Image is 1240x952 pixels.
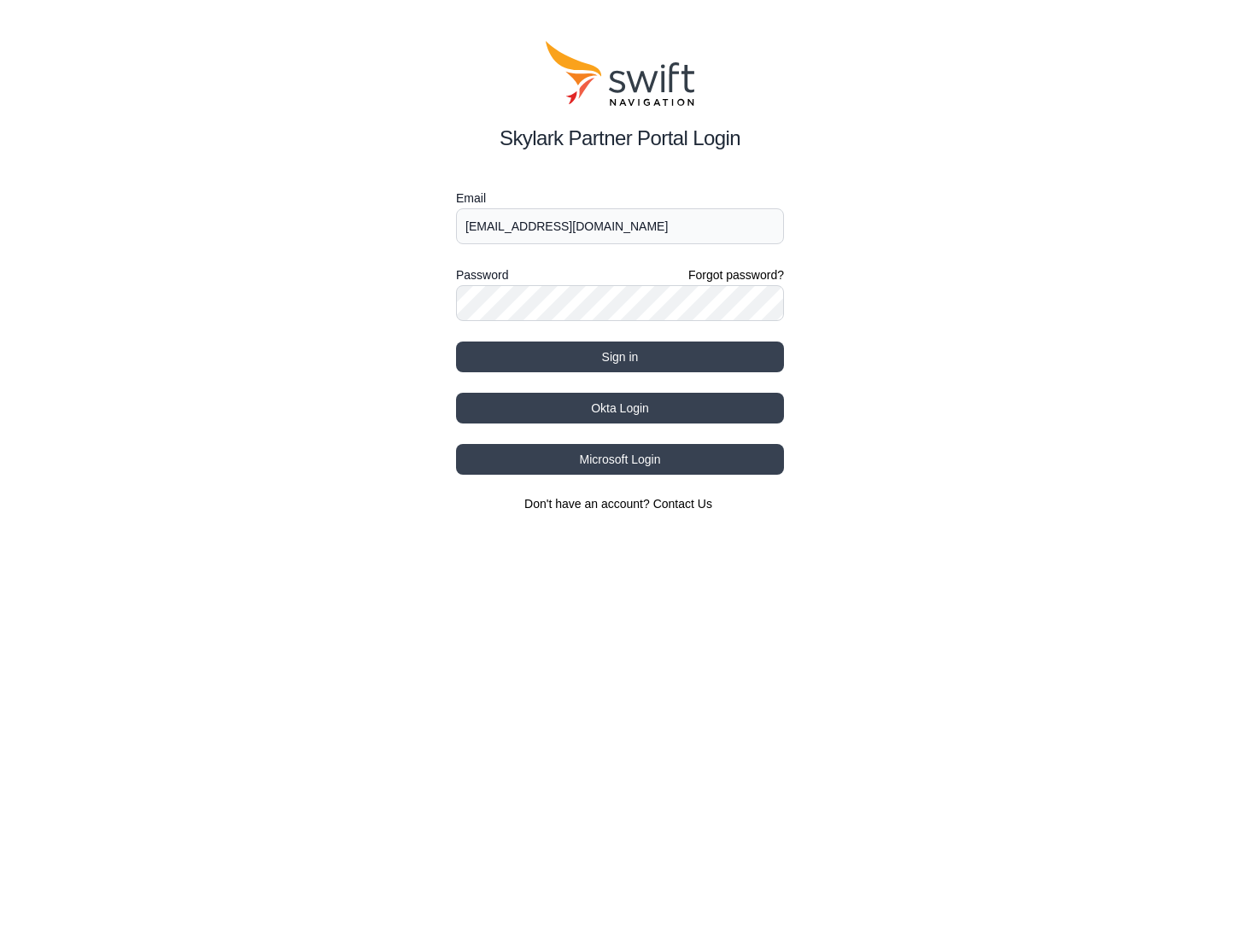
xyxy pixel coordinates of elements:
[456,123,784,154] h2: Skylark Partner Portal Login
[456,188,784,208] label: Email
[688,266,784,283] a: Forgot password?
[456,342,784,372] button: Sign in
[456,393,784,423] button: Okta Login
[653,497,712,511] a: Contact Us
[456,265,508,285] label: Password
[456,495,784,512] section: Don't have an account?
[456,444,784,475] button: Microsoft Login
